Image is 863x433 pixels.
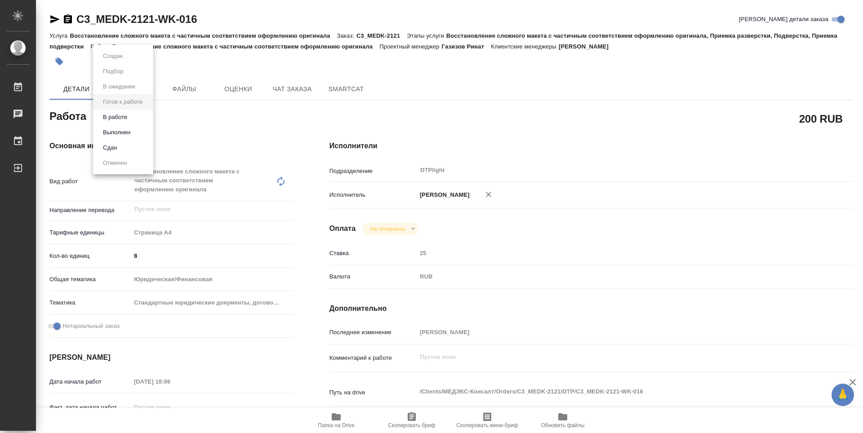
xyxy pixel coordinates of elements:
[100,66,126,76] button: Подбор
[100,158,130,168] button: Отменен
[100,97,145,107] button: Готов к работе
[100,128,133,137] button: Выполнен
[100,143,120,153] button: Сдан
[100,51,125,61] button: Создан
[100,112,130,122] button: В работе
[100,82,138,92] button: В ожидании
